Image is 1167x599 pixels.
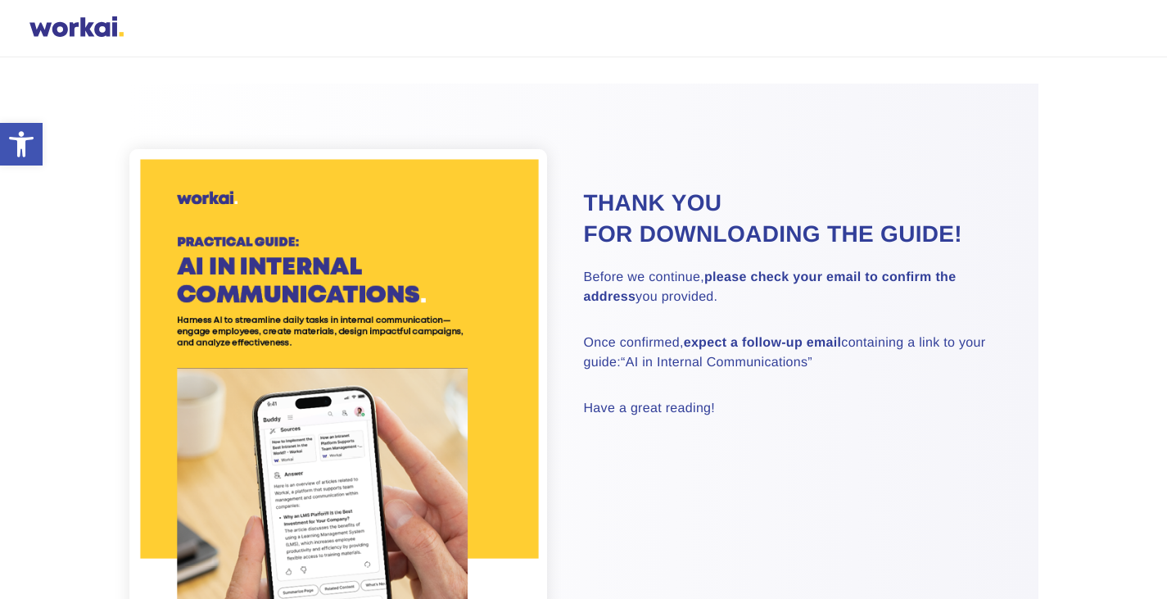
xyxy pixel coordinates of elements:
p: Have a great reading! [584,399,997,419]
em: “AI in Internal Communications” [621,356,812,370]
p: Once confirmed, containing a link to your guide: [584,334,997,373]
strong: please check your email to confirm the address [584,270,957,304]
p: Before we continue, you provided. [584,268,997,307]
h2: Thank you for downloading the guide! [584,188,997,250]
strong: expect a follow-up email [684,336,842,350]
